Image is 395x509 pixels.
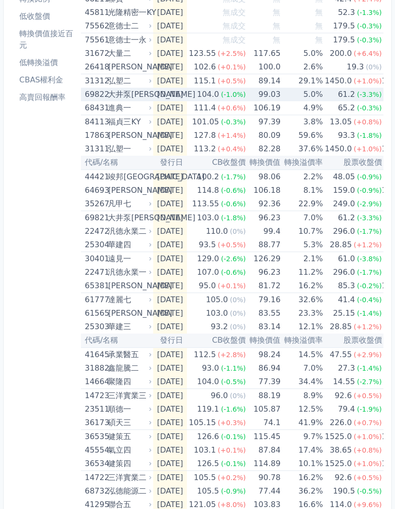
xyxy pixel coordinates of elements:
[218,78,246,85] span: (+0.5%)
[246,170,280,184] td: 98.06
[246,389,280,403] td: 88.19
[246,143,280,156] td: 82.28
[85,198,105,211] div: 35267
[85,6,105,20] div: 45811
[85,184,105,198] div: 64693
[15,75,77,86] li: CBAS權利金
[246,334,280,348] th: 轉換價值
[85,321,105,334] div: 25303
[190,198,221,211] div: 113.55
[85,34,105,47] div: 75561
[218,146,246,153] span: (+0.4%)
[153,225,187,239] td: [DATE]
[153,34,187,48] td: [DATE]
[218,105,246,112] span: (+0.6%)
[246,47,280,61] td: 117.65
[204,225,230,239] div: 110.0
[85,307,105,321] div: 61565
[357,255,382,263] span: (-3.8%)
[153,47,187,61] td: [DATE]
[85,20,105,33] div: 75562
[280,88,323,102] td: 5.0%
[153,403,187,416] td: [DATE]
[357,365,382,373] span: (-1.4%)
[187,47,218,61] div: 123.55
[85,143,105,156] div: 31311
[354,419,382,427] span: (+0.7%)
[323,430,354,444] div: 1525.0
[280,156,323,170] th: 轉換溢價率
[192,61,218,74] div: 102.6
[209,321,230,334] div: 93.2
[85,116,105,129] div: 84113
[153,266,187,280] td: [DATE]
[108,143,150,156] div: 弘塑一
[280,170,323,184] td: 2.2%
[195,403,221,416] div: 119.1
[221,378,246,386] span: (-0.5%)
[85,294,105,307] div: 61777
[85,280,105,293] div: 65381
[280,294,323,308] td: 32.6%
[153,88,187,102] td: [DATE]
[328,239,354,252] div: 28.85
[108,348,150,362] div: 承業醫五
[354,447,382,455] span: (+0.8%)
[357,310,382,318] span: (-1.4%)
[218,132,246,140] span: (+1.4%)
[221,269,246,277] span: (-0.6%)
[85,225,105,239] div: 22472
[15,9,77,25] a: 低收盤價
[357,37,382,44] span: (-0.3%)
[357,282,382,290] span: (-0.2%)
[200,362,221,375] div: 93.0
[187,156,246,170] th: CB收盤價
[328,348,354,362] div: 47.55
[246,280,280,294] td: 81.72
[195,375,221,389] div: 104.0
[15,73,77,88] a: CBAS權利金
[209,389,230,403] div: 96.0
[280,403,323,416] td: 12.5%
[315,36,323,45] span: 無
[336,403,357,416] div: 79.4
[85,61,105,74] div: 26418
[218,447,246,455] span: (+0.1%)
[223,8,246,17] span: 無成交
[108,280,150,293] div: [PERSON_NAME]
[195,212,221,225] div: 103.0
[108,198,150,211] div: 凡甲七
[153,20,187,34] td: [DATE]
[354,433,382,441] span: (+1.0%)
[81,334,153,348] th: 代碼/名稱
[246,294,280,308] td: 79.16
[246,102,280,116] td: 106.19
[221,255,246,263] span: (-2.6%)
[197,239,218,252] div: 93.5
[331,225,357,239] div: 296.0
[81,156,153,170] th: 代碼/名稱
[153,321,187,334] td: [DATE]
[153,129,187,143] td: [DATE]
[280,430,323,444] td: 9.7%
[246,416,280,430] td: 74.1
[85,389,105,403] div: 14723
[85,348,105,362] div: 41645
[357,9,382,17] span: (-1.3%)
[195,88,221,102] div: 104.0
[153,212,187,226] td: [DATE]
[273,8,280,17] span: 無
[315,22,323,31] span: 無
[108,362,150,375] div: 鑫龍騰二
[108,102,150,115] div: 進典一
[15,55,77,71] a: 低轉換溢價
[85,403,105,416] div: 23511
[190,116,221,129] div: 101.05
[328,321,354,334] div: 28.85
[221,119,246,126] span: (-0.3%)
[153,444,187,457] td: [DATE]
[153,61,187,75] td: [DATE]
[273,36,280,45] span: 無
[153,102,187,116] td: [DATE]
[328,116,354,129] div: 13.05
